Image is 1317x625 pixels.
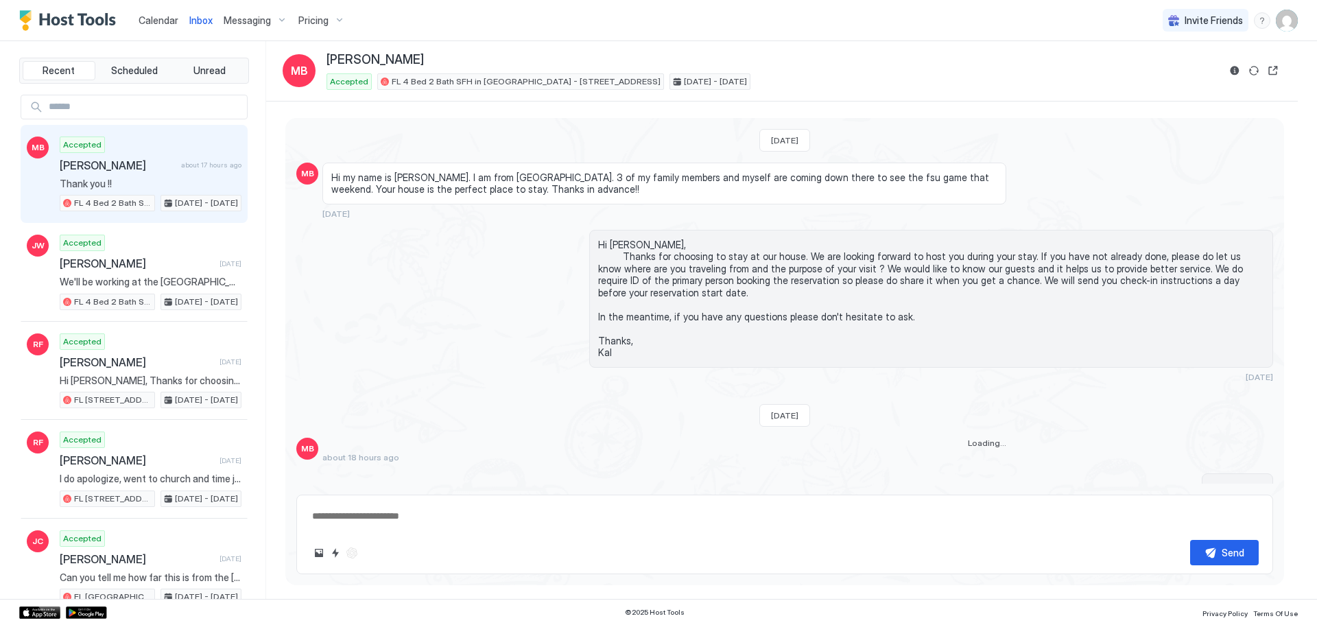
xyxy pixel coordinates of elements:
[322,209,350,219] span: [DATE]
[60,453,214,467] span: [PERSON_NAME]
[74,394,152,406] span: FL [STREET_ADDRESS]
[771,135,798,145] span: [DATE]
[63,237,102,249] span: Accepted
[1254,12,1270,29] div: menu
[193,64,226,77] span: Unread
[1202,609,1248,617] span: Privacy Policy
[32,141,45,154] span: MB
[175,591,238,603] span: [DATE] - [DATE]
[63,434,102,446] span: Accepted
[19,10,122,31] a: Host Tools Logo
[1246,372,1273,382] span: [DATE]
[33,436,43,449] span: RF
[219,456,241,465] span: [DATE]
[1253,609,1298,617] span: Terms Of Use
[74,493,152,505] span: FL [STREET_ADDRESS]
[139,13,178,27] a: Calendar
[291,62,308,79] span: MB
[1190,540,1259,565] button: Send
[43,64,75,77] span: Recent
[33,338,43,351] span: RF
[173,61,246,80] button: Unread
[175,394,238,406] span: [DATE] - [DATE]
[60,375,241,387] span: Hi [PERSON_NAME], Thanks for choosing to stay at our house. We are looking forward to host you du...
[301,443,314,455] span: MB
[1222,545,1244,560] div: Send
[219,554,241,563] span: [DATE]
[66,606,107,619] a: Google Play Store
[1185,14,1243,27] span: Invite Friends
[298,14,329,27] span: Pricing
[625,608,685,617] span: © 2025 Host Tools
[32,239,45,252] span: JW
[74,296,152,308] span: FL 4 Bed 2 Bath SFH in [GEOGRAPHIC_DATA] - [STREET_ADDRESS]
[1211,482,1264,495] span: Thank you !!
[74,197,152,209] span: FL 4 Bed 2 Bath SFH in [GEOGRAPHIC_DATA] - [STREET_ADDRESS]
[63,532,102,545] span: Accepted
[60,178,241,190] span: Thank you !!
[60,571,241,584] span: Can you tell me how far this is from the [GEOGRAPHIC_DATA] campus? Thanks.
[189,14,213,26] span: Inbox
[1226,62,1243,79] button: Reservation information
[1265,62,1281,79] button: Open reservation
[175,493,238,505] span: [DATE] - [DATE]
[60,257,214,270] span: [PERSON_NAME]
[63,335,102,348] span: Accepted
[1253,605,1298,620] a: Terms Of Use
[189,13,213,27] a: Inbox
[1202,605,1248,620] a: Privacy Policy
[219,259,241,268] span: [DATE]
[1246,62,1262,79] button: Sync reservation
[598,239,1264,359] span: Hi [PERSON_NAME], Thanks for choosing to stay at our house. We are looking forward to host you du...
[60,552,214,566] span: [PERSON_NAME]
[771,410,798,421] span: [DATE]
[111,64,158,77] span: Scheduled
[1276,10,1298,32] div: User profile
[224,14,271,27] span: Messaging
[43,95,247,119] input: Input Field
[327,52,424,68] span: [PERSON_NAME]
[322,452,399,462] span: about 18 hours ago
[74,591,152,603] span: FL [GEOGRAPHIC_DATA] way 8C
[19,58,249,84] div: tab-group
[63,139,102,151] span: Accepted
[23,61,95,80] button: Recent
[331,172,997,196] span: Hi my name is [PERSON_NAME]. I am from [GEOGRAPHIC_DATA]. 3 of my family members and myself are c...
[181,161,241,169] span: about 17 hours ago
[98,61,171,80] button: Scheduled
[301,167,314,180] span: MB
[60,355,214,369] span: [PERSON_NAME]
[32,535,43,547] span: JC
[684,75,747,88] span: [DATE] - [DATE]
[60,473,241,485] span: I do apologize, went to church and time just got away from me. I am sending a new request now
[175,197,238,209] span: [DATE] - [DATE]
[327,545,344,561] button: Quick reply
[60,276,241,288] span: We'll be working at the [GEOGRAPHIC_DATA] campus and your place looks perfect
[139,14,178,26] span: Calendar
[60,158,176,172] span: [PERSON_NAME]
[175,296,238,308] span: [DATE] - [DATE]
[311,545,327,561] button: Upload image
[392,75,661,88] span: FL 4 Bed 2 Bath SFH in [GEOGRAPHIC_DATA] - [STREET_ADDRESS]
[968,438,1006,448] span: Loading...
[330,75,368,88] span: Accepted
[19,606,60,619] a: App Store
[219,357,241,366] span: [DATE]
